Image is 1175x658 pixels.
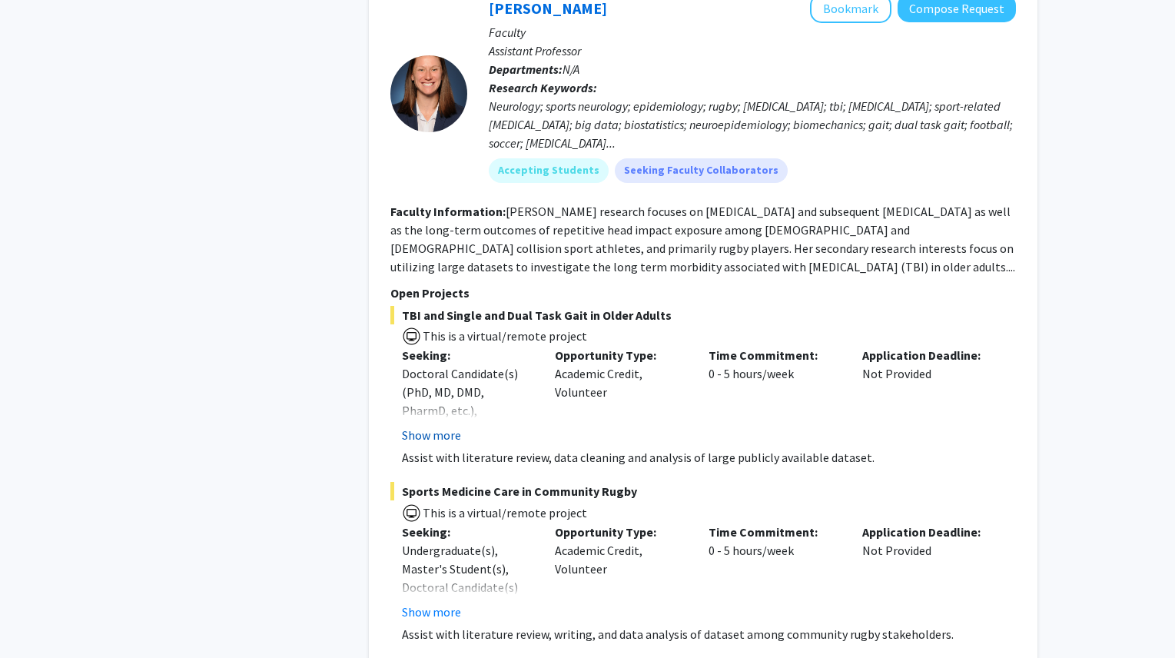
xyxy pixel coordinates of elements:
div: Doctoral Candidate(s) (PhD, MD, DMD, PharmD, etc.), Postdoctoral Researcher(s) / Research Staff, ... [402,364,533,512]
p: Opportunity Type: [555,523,685,541]
mat-chip: Accepting Students [489,158,609,183]
div: 0 - 5 hours/week [697,346,851,444]
p: Assistant Professor [489,42,1016,60]
span: This is a virtual/remote project [421,505,587,520]
div: Academic Credit, Volunteer [543,346,697,444]
button: Show more [402,426,461,444]
b: Faculty Information: [390,204,506,219]
div: 0 - 5 hours/week [697,523,851,621]
p: Time Commitment: [709,346,839,364]
p: Assist with literature review, writing, and data analysis of dataset among community rugby stakeh... [402,625,1016,643]
span: This is a virtual/remote project [421,328,587,344]
iframe: Chat [12,589,65,646]
span: N/A [563,61,579,77]
p: Application Deadline: [862,523,993,541]
b: Departments: [489,61,563,77]
p: Seeking: [402,523,533,541]
button: Show more [402,603,461,621]
p: Open Projects [390,284,1016,302]
p: Opportunity Type: [555,346,685,364]
p: Time Commitment: [709,523,839,541]
div: Academic Credit, Volunteer [543,523,697,621]
p: Assist with literature review, data cleaning and analysis of large publicly available dataset. [402,448,1016,467]
div: Not Provided [851,346,1004,444]
span: TBI and Single and Dual Task Gait in Older Adults [390,306,1016,324]
p: Application Deadline: [862,346,993,364]
p: Seeking: [402,346,533,364]
span: Sports Medicine Care in Community Rugby [390,482,1016,500]
p: Faculty [489,23,1016,42]
mat-chip: Seeking Faculty Collaborators [615,158,788,183]
div: Not Provided [851,523,1004,621]
div: Neurology; sports neurology; epidemiology; rugby; [MEDICAL_DATA]; tbi; [MEDICAL_DATA]; sport-rela... [489,97,1016,152]
b: Research Keywords: [489,80,597,95]
fg-read-more: [PERSON_NAME] research focuses on [MEDICAL_DATA] and subsequent [MEDICAL_DATA] as well as the lon... [390,204,1015,274]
